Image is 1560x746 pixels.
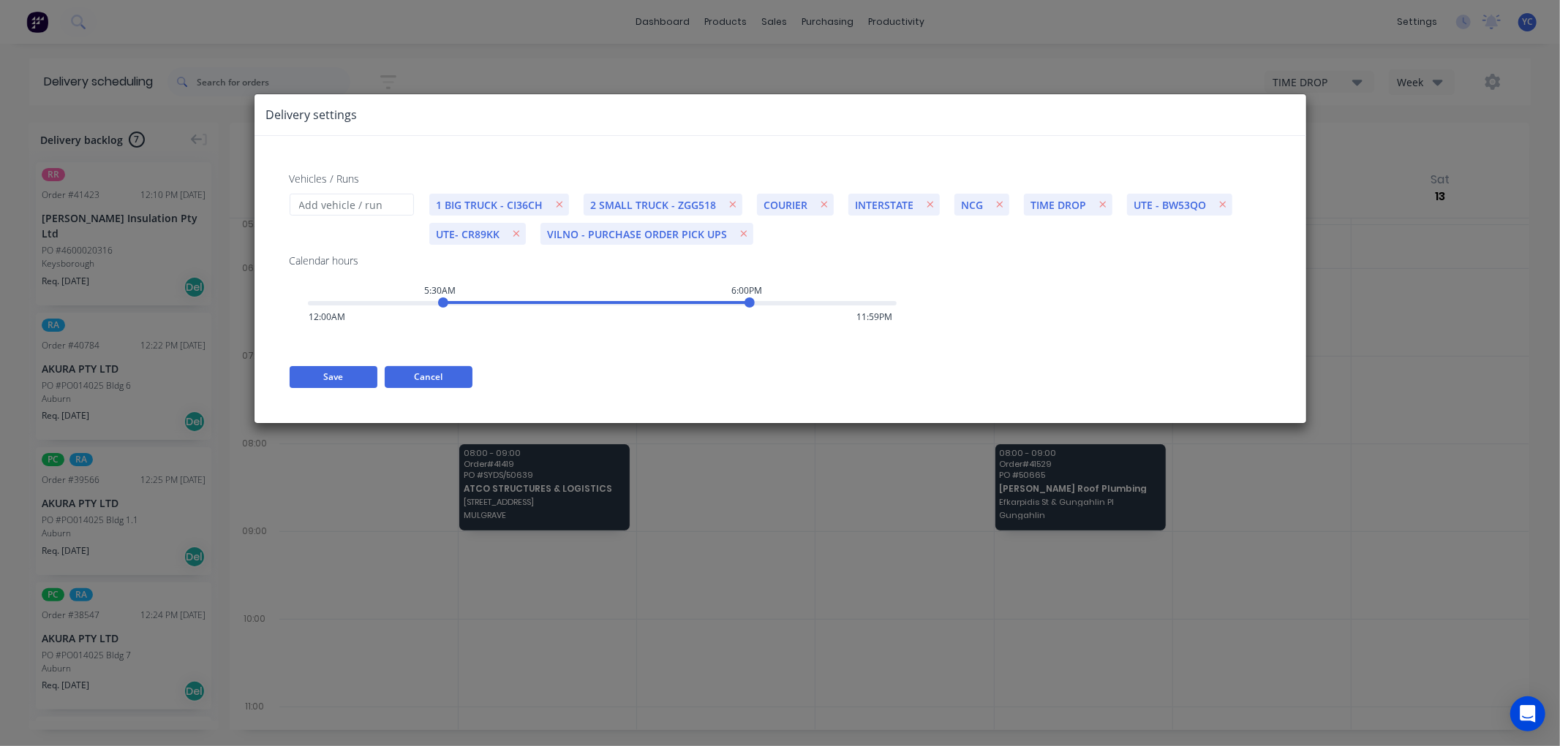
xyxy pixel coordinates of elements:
span: 11:59PM [857,311,893,324]
span: 2 SMALL TRUCK - ZGG518 [584,197,724,213]
span: 12:00AM [309,311,345,324]
span: UTE - BW53QO [1127,197,1214,213]
input: Add vehicle / run [290,194,414,216]
div: Open Intercom Messenger [1510,696,1545,731]
span: NCG [954,197,991,213]
span: UTE- CR89KK [429,227,508,242]
span: 1 BIG TRUCK - CI36CH [429,197,551,213]
label: Calendar hours [290,253,359,268]
button: Save [290,366,377,388]
label: Vehicles / Runs [290,171,360,186]
div: 6:00PM [731,284,762,297]
span: TIME DROP [1024,197,1094,213]
span: VILNO - PURCHASE ORDER PICK UPS [540,227,735,242]
button: Cancel [385,366,472,388]
span: INTERSTATE [848,197,922,213]
h5: Delivery settings [266,106,358,123]
span: COURIER [757,197,815,213]
div: 5:30AM [425,284,456,297]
